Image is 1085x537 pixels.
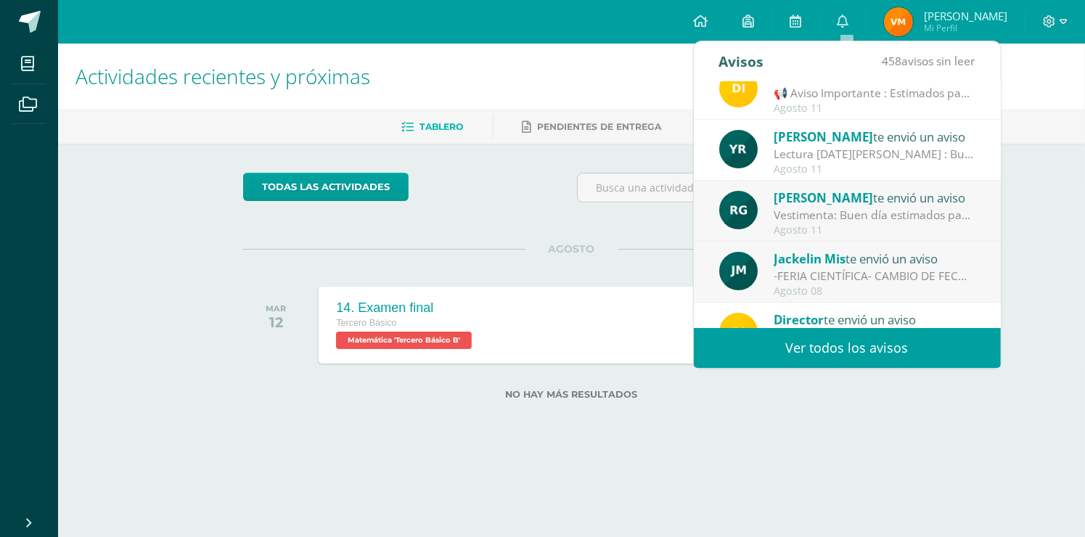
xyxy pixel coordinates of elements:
span: avisos sin leer [883,53,975,69]
div: 14. Examen final [336,300,475,316]
span: [PERSON_NAME] [774,128,873,145]
div: -FERIA CIENTÍFICA- CAMBIO DE FECHA-: Buena tarde queridos estudiantes espero se encuentren bien. ... [774,268,975,284]
label: No hay más resultados [243,389,900,400]
span: Matemática 'Tercero Básico B' [336,332,472,349]
div: Vestimenta: Buen día estimados padres de familia y estudiantes. Espero que se encuentren muy bien... [774,207,975,224]
span: 458 [883,53,902,69]
span: Actividades recientes y próximas [75,62,370,90]
div: te envió un aviso [774,310,975,329]
span: [PERSON_NAME] [924,9,1007,23]
div: te envió un aviso [774,188,975,207]
div: Agosto 08 [774,285,975,298]
a: todas las Actividades [243,173,409,201]
a: Ver todos los avisos [694,328,1001,368]
div: Agosto 11 [774,163,975,176]
span: Tercero Básico [336,318,396,328]
span: [PERSON_NAME] [774,189,873,206]
img: 6bd1f88eaa8f84a993684add4ac8f9ce.png [719,252,758,290]
div: 12 [266,313,286,331]
span: Mi Perfil [924,22,1007,34]
div: Lectura 11 de agosto : Buenos días Adjunto las actividades de hoy 11 de agosto PRISMA Resolver el... [774,146,975,163]
input: Busca una actividad próxima aquí... [578,173,899,202]
span: Jackelin Mis [774,250,846,267]
img: 765d7ba1372dfe42393184f37ff644ec.png [719,130,758,168]
span: Pendientes de entrega [538,121,662,132]
span: AGOSTO [525,242,618,255]
a: Tablero [402,115,464,139]
img: f0b35651ae50ff9c693c4cbd3f40c4bb.png [719,69,758,107]
span: Tablero [420,121,464,132]
div: te envió un aviso [774,249,975,268]
div: Agosto 11 [774,224,975,237]
div: MAR [266,303,286,313]
div: te envió un aviso [774,127,975,146]
img: 24ef3269677dd7dd963c57b86ff4a022.png [719,191,758,229]
div: 📢 Aviso Importante : Estimados padres de familia y/o encargados: 📆 martes 12 de agosto de 2025, s... [774,85,975,102]
img: f0b35651ae50ff9c693c4cbd3f40c4bb.png [719,313,758,351]
div: Agosto 11 [774,102,975,115]
a: Pendientes de entrega [523,115,662,139]
img: 23a45db4e3e8fe665997088d6de0659d.png [884,7,913,36]
span: Director [774,311,824,328]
